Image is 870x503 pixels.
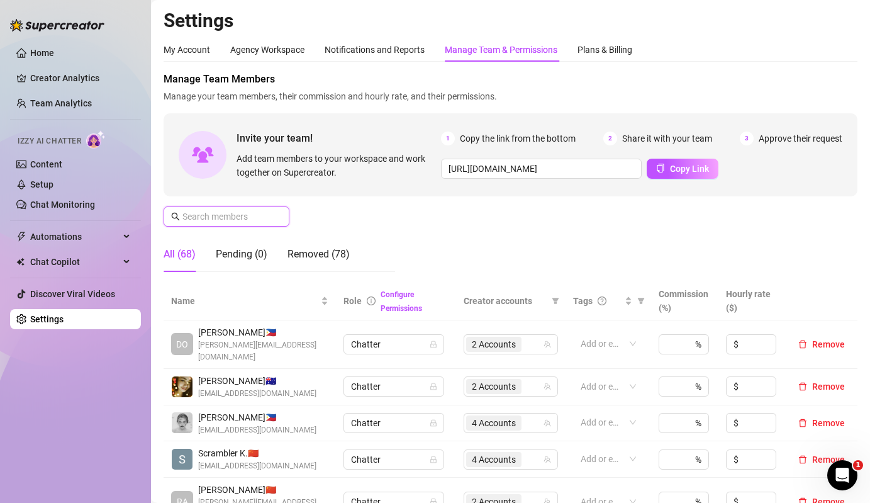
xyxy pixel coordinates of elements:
span: lock [430,341,437,348]
span: filter [635,291,647,310]
span: lock [430,383,437,390]
span: 4 Accounts [466,452,521,467]
span: question-circle [598,297,606,305]
span: Chatter [351,414,437,432]
button: Remove [793,452,850,467]
span: filter [552,297,559,305]
div: Pending (0) [216,247,267,262]
span: Invite your team! [237,130,441,146]
span: 2 Accounts [466,379,521,394]
span: Chat Copilot [30,252,120,272]
span: [PERSON_NAME][EMAIL_ADDRESS][DOMAIN_NAME] [198,339,328,363]
button: Remove [793,337,850,352]
div: Agency Workspace [230,43,304,57]
span: 3 [740,132,754,145]
span: Add team members to your workspace and work together on Supercreator. [237,152,436,179]
span: Chatter [351,450,437,469]
span: info-circle [367,297,376,305]
span: Tags [573,294,593,308]
span: team [544,383,551,390]
button: Remove [793,379,850,394]
div: Plans & Billing [577,43,632,57]
span: Remove [812,418,845,428]
span: 4 Accounts [466,415,521,431]
a: Team Analytics [30,98,92,108]
span: Share it with your team [622,132,712,145]
span: delete [798,455,807,464]
span: [PERSON_NAME] 🇦🇺 [198,374,316,388]
span: Automations [30,227,120,247]
div: All (68) [164,247,196,262]
span: Manage Team Members [164,72,857,87]
span: [EMAIL_ADDRESS][DOMAIN_NAME] [198,460,316,472]
div: Removed (78) [287,247,350,262]
img: Audrey Elaine [172,412,192,433]
span: delete [798,419,807,427]
span: Creator accounts [464,294,547,308]
span: DO [176,337,188,351]
span: lock [430,456,437,463]
span: delete [798,340,807,349]
img: Chat Copilot [16,257,25,266]
a: Discover Viral Videos [30,289,115,299]
div: My Account [164,43,210,57]
button: Remove [793,415,850,431]
span: filter [637,297,645,305]
span: team [544,456,551,463]
span: 1 [441,132,455,145]
div: Notifications and Reports [325,43,425,57]
span: Name [171,294,318,308]
button: Copy Link [647,159,718,179]
span: Approve their request [759,132,842,145]
span: Remove [812,339,845,349]
span: Role [343,296,362,306]
span: team [544,419,551,427]
a: Home [30,48,54,58]
span: 4 Accounts [472,416,516,430]
span: delete [798,382,807,391]
span: [PERSON_NAME] 🇨🇳 [198,483,328,497]
span: Copy Link [670,164,709,174]
span: Remove [812,455,845,465]
span: Remove [812,381,845,392]
th: Hourly rate ($) [718,282,786,320]
span: [PERSON_NAME] 🇵🇭 [198,410,316,424]
span: thunderbolt [16,232,26,242]
input: Search members [182,210,272,223]
img: Scrambler Kawi [172,449,192,470]
span: 2 [603,132,617,145]
span: team [544,341,551,348]
div: Manage Team & Permissions [445,43,557,57]
a: Configure Permissions [381,290,422,313]
span: copy [656,164,665,172]
th: Name [164,282,336,320]
span: lock [430,419,437,427]
span: [EMAIL_ADDRESS][DOMAIN_NAME] [198,388,316,400]
span: 2 Accounts [472,380,516,393]
img: deia jane boiser [172,376,192,397]
img: AI Chatter [86,130,106,149]
a: Settings [30,314,64,324]
span: [EMAIL_ADDRESS][DOMAIN_NAME] [198,424,316,436]
span: 1 [853,460,863,470]
span: [PERSON_NAME] 🇵🇭 [198,325,328,339]
span: Izzy AI Chatter [18,135,81,147]
span: Chatter [351,377,437,396]
span: 2 Accounts [472,337,516,351]
span: Chatter [351,335,437,354]
span: 2 Accounts [466,337,521,352]
span: 4 Accounts [472,453,516,466]
a: Chat Monitoring [30,200,95,210]
th: Commission (%) [651,282,718,320]
a: Creator Analytics [30,68,131,88]
span: filter [549,291,562,310]
h2: Settings [164,9,857,33]
span: Manage your team members, their commission and hourly rate, and their permissions. [164,89,857,103]
a: Setup [30,179,53,189]
span: Copy the link from the bottom [460,132,576,145]
iframe: Intercom live chat [827,460,857,490]
span: Scrambler K. 🇨🇳 [198,446,316,460]
a: Content [30,159,62,169]
img: logo-BBDzfeDw.svg [10,19,104,31]
span: search [171,212,180,221]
